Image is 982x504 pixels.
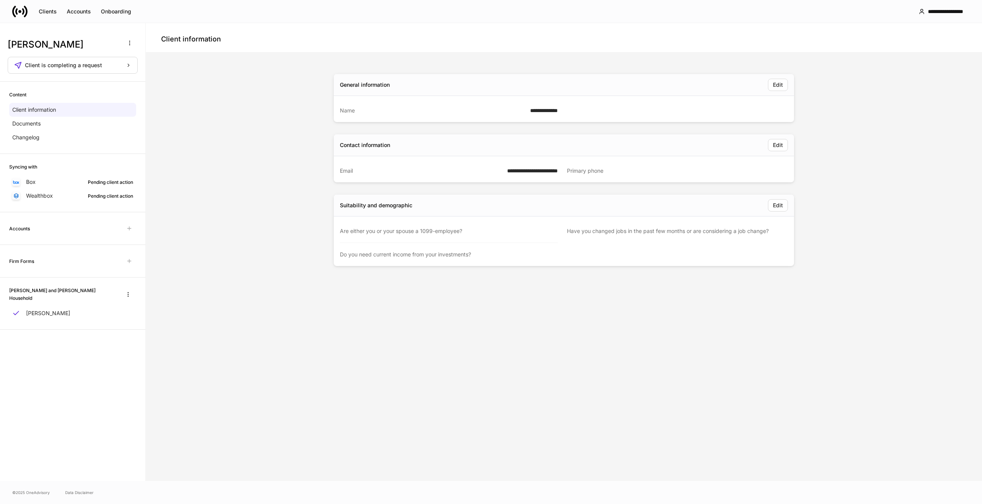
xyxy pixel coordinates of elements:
[26,178,36,186] p: Box
[340,141,390,149] div: Contact information
[340,227,553,235] div: Are either you or your spouse a 1099-employee?
[26,309,70,317] p: [PERSON_NAME]
[88,178,133,186] div: Pending client action
[34,5,62,18] button: Clients
[122,221,136,235] span: Unavailable with outstanding requests for information
[9,131,136,144] a: Changelog
[101,9,131,14] div: Onboarding
[12,134,40,141] p: Changelog
[9,287,114,301] h6: [PERSON_NAME] and [PERSON_NAME] Household
[9,163,37,170] h6: Syncing with
[13,180,19,184] img: oYqM9ojoZLfzCHUefNbBcWHcyDPbQKagtYciMC8pFl3iZXy3dU33Uwy+706y+0q2uJ1ghNQf2OIHrSh50tUd9HaB5oMc62p0G...
[773,142,783,148] div: Edit
[567,167,780,175] div: Primary phone
[340,202,412,209] div: Suitability and demographic
[96,5,136,18] button: Onboarding
[39,9,57,14] div: Clients
[567,227,780,235] div: Have you changed jobs in the past few months or are considering a job change?
[9,306,136,320] a: [PERSON_NAME]
[8,38,119,51] h3: [PERSON_NAME]
[768,79,788,91] button: Edit
[8,57,138,74] button: Client is completing a request
[9,91,26,98] h6: Content
[773,82,783,88] div: Edit
[9,103,136,117] a: Client information
[12,106,56,114] p: Client information
[88,192,133,200] div: Pending client action
[122,254,136,268] span: Unavailable with outstanding requests for information
[9,189,136,203] a: WealthboxPending client action
[340,167,503,175] div: Email
[9,175,136,189] a: BoxPending client action
[340,107,526,114] div: Name
[67,9,91,14] div: Accounts
[65,489,94,496] a: Data Disclaimer
[9,258,34,265] h6: Firm Forms
[62,5,96,18] button: Accounts
[12,120,41,127] p: Documents
[340,251,553,258] div: Do you need current income from your investments?
[161,35,221,44] h4: Client information
[768,139,788,151] button: Edit
[12,489,50,496] span: © 2025 OneAdvisory
[9,117,136,131] a: Documents
[773,203,783,208] div: Edit
[26,192,53,200] p: Wealthbox
[25,63,102,68] span: Client is completing a request
[768,199,788,212] button: Edit
[340,81,390,89] div: General information
[9,225,30,232] h6: Accounts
